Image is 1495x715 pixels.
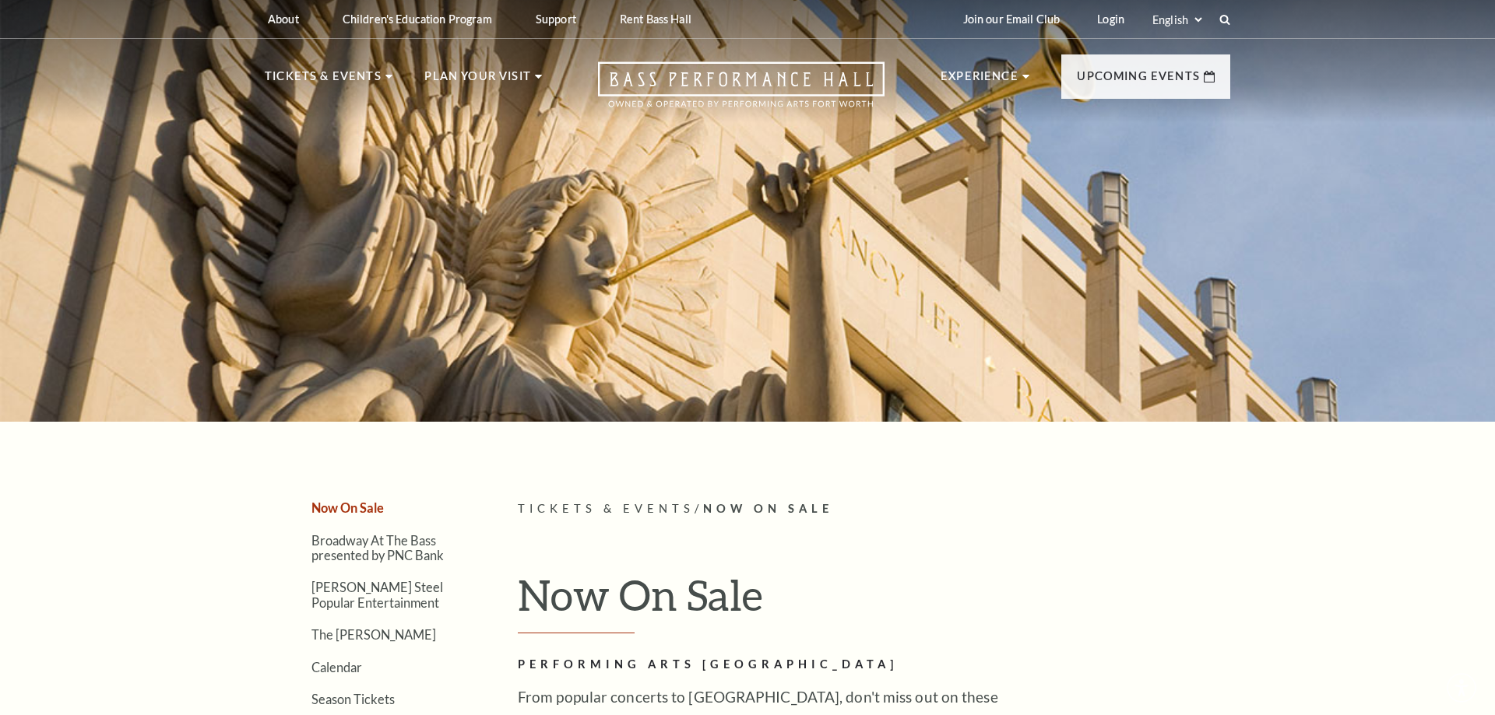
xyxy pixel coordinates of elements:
p: Experience [941,67,1018,95]
p: About [268,12,299,26]
p: Children's Education Program [343,12,492,26]
a: Calendar [311,660,362,675]
h2: Performing Arts [GEOGRAPHIC_DATA] [518,655,1024,675]
p: Support [536,12,576,26]
h1: Now On Sale [518,570,1230,633]
select: Select: [1149,12,1205,27]
p: Tickets & Events [265,67,382,95]
a: Now On Sale [311,500,384,515]
p: Upcoming Events [1077,67,1200,95]
a: [PERSON_NAME] Steel Popular Entertainment [311,580,443,609]
p: Rent Bass Hall [620,12,691,26]
span: Tickets & Events [518,502,695,515]
a: Broadway At The Bass presented by PNC Bank [311,533,444,563]
p: Plan Your Visit [424,67,531,95]
span: Now On Sale [703,502,833,515]
p: / [518,499,1230,519]
a: The [PERSON_NAME] [311,627,436,642]
a: Season Tickets [311,692,395,706]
